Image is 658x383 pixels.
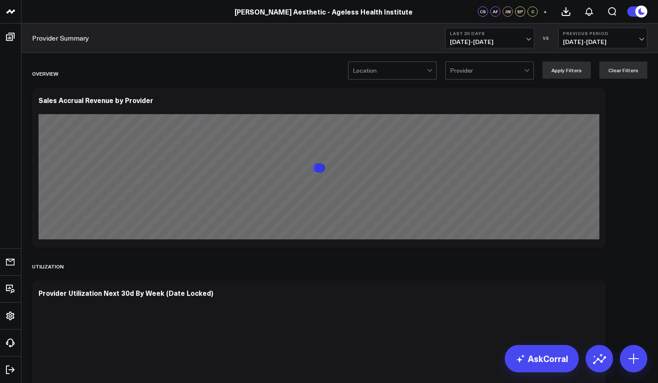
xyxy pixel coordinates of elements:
button: Previous Period[DATE]-[DATE] [558,28,647,48]
div: CS [478,6,488,17]
div: SP [515,6,525,17]
b: Last 30 Days [450,31,530,36]
div: Provider Utilization Next 30d By Week (Date Locked) [39,288,213,298]
div: Sales Accrual Revenue by Provider [39,95,153,105]
b: Previous Period [563,31,643,36]
button: Last 30 Days[DATE]-[DATE] [445,28,534,48]
a: AskCorral [505,345,579,372]
a: Provider Summary [32,33,89,43]
button: Apply Filters [542,62,591,79]
div: VS [539,35,554,41]
div: AF [490,6,500,17]
button: + [540,6,550,17]
div: JW [503,6,513,17]
button: Clear Filters [599,62,647,79]
a: [PERSON_NAME] Aesthetic - Ageless Health Institute [235,7,413,16]
div: UTILIZATION [32,256,64,276]
span: [DATE] - [DATE] [450,38,530,45]
span: [DATE] - [DATE] [563,38,643,45]
div: C [527,6,538,17]
span: + [543,9,547,15]
div: Overview [32,64,58,83]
